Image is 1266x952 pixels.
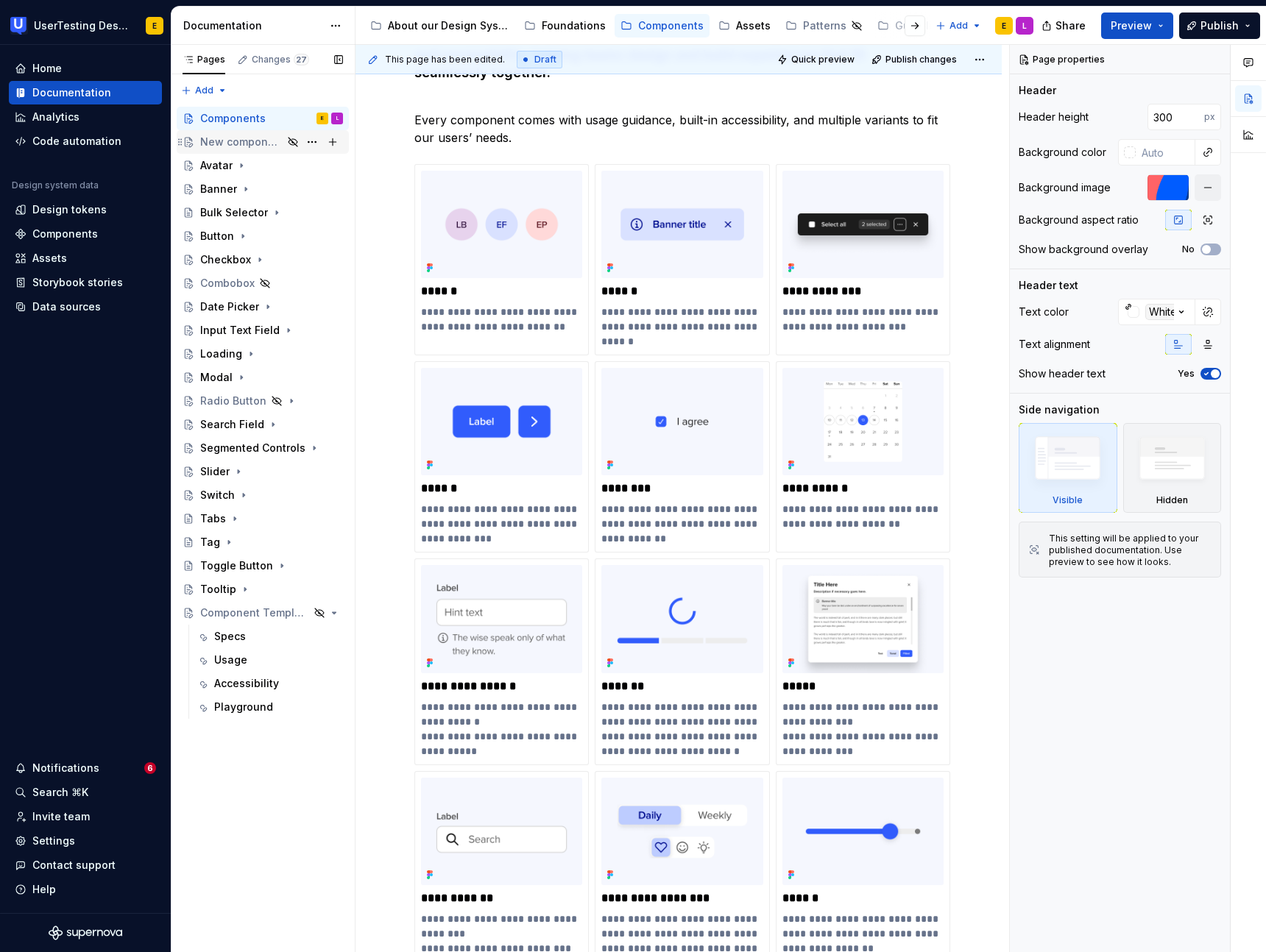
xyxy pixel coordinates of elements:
[152,20,157,32] div: E
[1019,213,1139,227] div: Background aspect ratio
[1145,304,1181,320] div: White
[32,134,121,149] div: Code automation
[1123,423,1222,513] div: Hidden
[615,14,710,38] a: Components
[9,57,162,80] a: Home
[177,460,349,483] a: Slider
[1034,13,1095,39] button: Share
[1019,278,1078,293] div: Header text
[1111,18,1152,33] span: Preview
[1022,20,1027,32] div: L
[214,653,247,667] div: Usage
[1019,423,1117,513] div: Visible
[177,413,349,436] a: Search Field
[9,198,162,221] a: Design tokens
[601,565,763,672] img: 18c5e388-7e32-4541-a3a9-249b592a11b0.png
[638,18,704,33] div: Components
[414,111,943,146] p: Every component comes with usage guidance, built-in accessibility, and multiple variants to fit o...
[49,926,122,940] svg: Supernova Logo
[32,202,107,217] div: Design tokens
[200,323,280,338] div: Input Text Field
[9,756,162,780] button: Notifications6
[542,18,606,33] div: Foundations
[9,271,162,294] a: Storybook stories
[791,54,855,65] span: Quick preview
[200,135,283,149] div: New components to be added
[177,271,349,295] a: Combobox
[32,110,79,124] div: Analytics
[32,785,88,800] div: Search ⌘K
[1019,366,1106,381] div: Show header text
[177,248,349,271] a: Checkbox
[177,224,349,248] a: Button
[421,778,582,885] img: eede4403-c559-4d4f-a30b-cdd074819e16.png
[364,11,928,40] div: Page tree
[32,85,111,100] div: Documentation
[200,394,266,408] div: Radio Button
[782,778,944,885] img: d0ad63cc-5354-4d40-b80e-8c35db9ed56d.png
[200,582,236,597] div: Tooltip
[9,129,162,153] a: Code automation
[1101,13,1173,39] button: Preview
[1049,533,1212,568] div: This setting will be applied to your published documentation. Use preview to see how it looks.
[177,107,349,719] div: Page tree
[200,347,242,361] div: Loading
[191,672,349,695] a: Accessibility
[177,201,349,224] a: Bulk Selector
[1019,305,1069,319] div: Text color
[183,18,322,33] div: Documentation
[200,205,268,220] div: Bulk Selector
[1053,494,1083,506] div: Visible
[782,565,944,672] img: d1ccb21d-4ce7-43b6-8bdf-8b49378df64d.png
[32,227,98,241] div: Components
[32,275,123,290] div: Storybook stories
[9,81,162,104] a: Documentation
[32,882,56,897] div: Help
[200,182,237,196] div: Banner
[9,829,162,853] a: Settings
[177,154,349,177] a: Avatar
[177,130,349,154] a: New components to be added
[195,85,213,96] span: Add
[1019,110,1089,124] div: Header height
[9,853,162,877] button: Contact support
[177,389,349,413] a: Radio Button
[200,605,309,620] div: Component Template
[1019,402,1100,417] div: Side navigation
[1118,299,1195,325] button: White
[421,565,582,672] img: 7981fc9a-f0a4-489b-8578-ef24b9e3c8f7.png
[200,535,220,550] div: Tag
[1178,368,1195,380] label: Yes
[214,629,246,644] div: Specs
[736,18,771,33] div: Assets
[867,49,963,70] button: Publish changes
[177,107,349,130] a: ComponentsEL
[177,530,349,554] a: Tag
[364,14,515,38] a: About our Design System
[871,14,973,38] a: Guidelines
[177,483,349,507] a: Switch
[1156,494,1188,506] div: Hidden
[183,54,225,65] div: Pages
[200,417,264,432] div: Search Field
[200,370,233,385] div: Modal
[9,878,162,901] button: Help
[779,14,869,38] a: Patterns
[803,18,846,33] div: Patterns
[601,368,763,475] img: 40b2e948-0b68-4dc5-8707-5312bff787aa.png
[177,295,349,319] a: Date Picker
[1019,337,1090,352] div: Text alignment
[9,295,162,319] a: Data sources
[200,229,234,244] div: Button
[177,80,232,101] button: Add
[177,319,349,342] a: Input Text Field
[200,158,233,173] div: Avatar
[1182,244,1195,255] label: No
[3,10,168,41] button: UserTesting Design SystemE
[1019,180,1111,195] div: Background image
[200,488,235,502] div: Switch
[1019,145,1106,160] div: Background color
[782,368,944,475] img: 59ece020-6796-4549-a190-1d7d075f33ae.png
[931,15,986,36] button: Add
